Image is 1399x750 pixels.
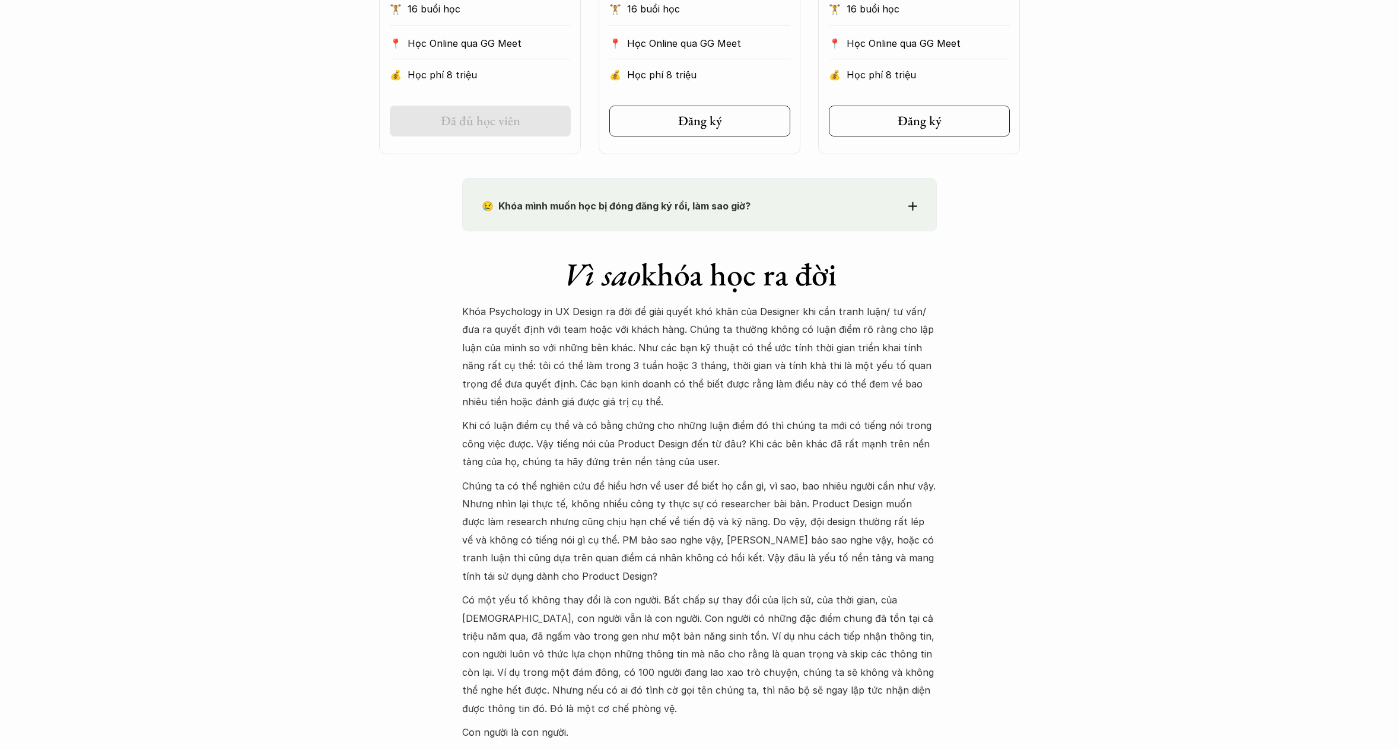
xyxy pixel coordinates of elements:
[898,113,942,129] h5: Đăng ký
[408,66,571,84] p: Học phí 8 triệu
[847,34,1010,52] p: Học Online qua GG Meet
[462,591,937,717] p: Có một yếu tố không thay đổi là con người. Bất chấp sự thay đổi của lịch sử, của thời gian, của [...
[482,200,751,212] strong: 😢 Khóa mình muốn học bị đóng đăng ký rồi, làm sao giờ?
[462,723,937,741] p: Con người là con người.
[462,417,937,471] p: Khi có luận điểm cụ thể và có bằng chứng cho những luận điểm đó thì chúng ta mới có tiếng nói tro...
[462,255,937,294] h1: khóa học ra đời
[609,106,790,136] a: Đăng ký
[609,38,621,49] p: 📍
[390,38,402,49] p: 📍
[441,113,520,129] h5: Đã đủ học viên
[390,66,402,84] p: 💰
[829,106,1010,136] a: Đăng ký
[627,34,790,52] p: Học Online qua GG Meet
[678,113,722,129] h5: Đăng ký
[408,34,571,52] p: Học Online qua GG Meet
[627,66,790,84] p: Học phí 8 triệu
[462,303,937,411] p: Khóa Psychology in UX Design ra đời để giải quyết khó khăn của Designer khi cần tranh luận/ tư vấ...
[609,66,621,84] p: 💰
[829,38,841,49] p: 📍
[847,66,1010,84] p: Học phí 8 triệu
[563,253,641,295] em: Vì sao
[829,66,841,84] p: 💰
[462,477,937,585] p: Chúng ta có thể nghiên cứu để hiểu hơn về user để biết họ cần gì, vì sao, bao nhiêu người cần như...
